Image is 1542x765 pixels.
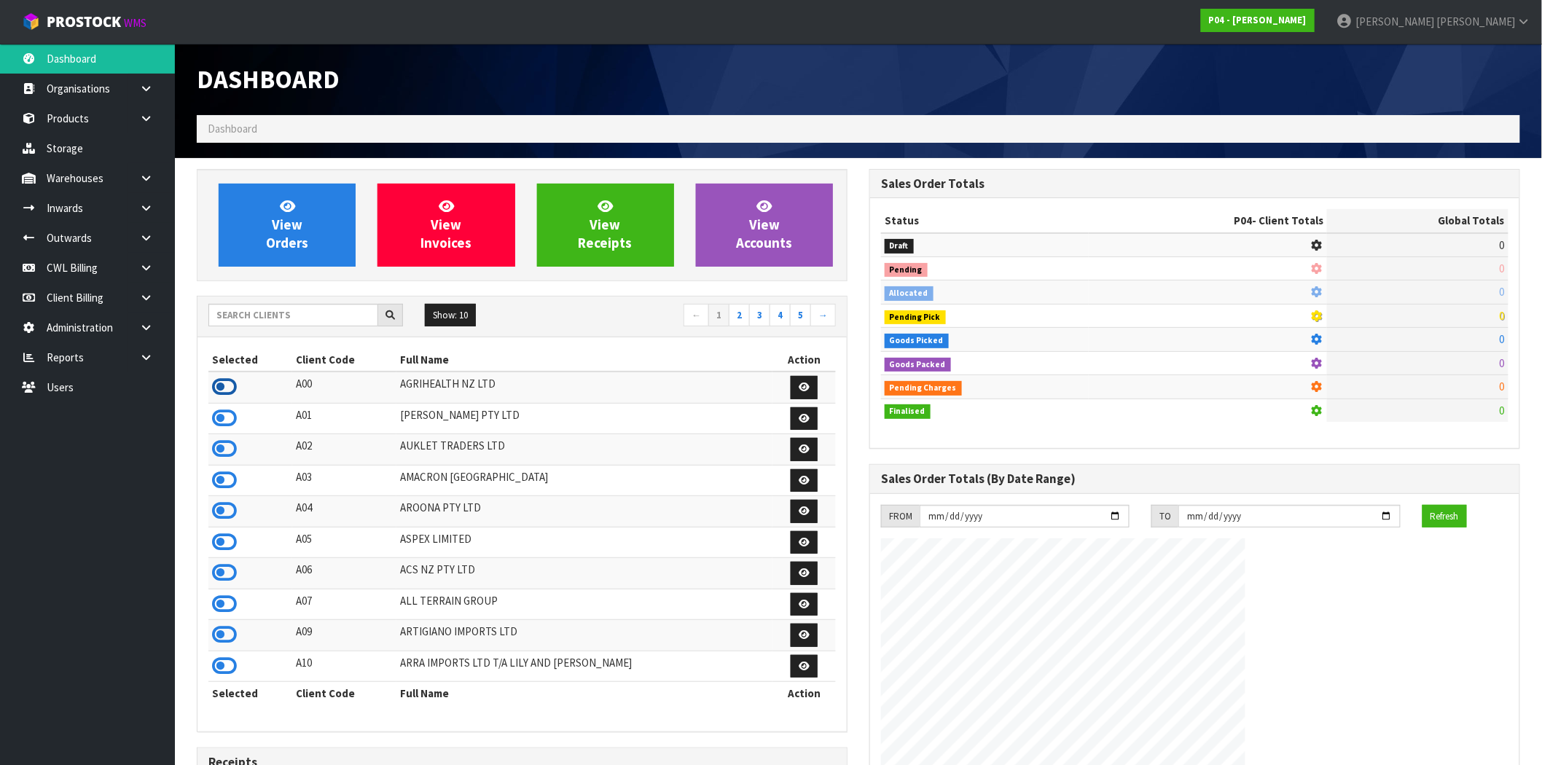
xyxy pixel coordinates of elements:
td: ALL TERRAIN GROUP [396,589,772,620]
td: ASPEX LIMITED [396,527,772,558]
span: 0 [1500,332,1505,346]
span: View Invoices [420,197,471,252]
a: 2 [729,304,750,327]
a: ViewOrders [219,184,356,267]
td: AUKLET TRADERS LTD [396,434,772,466]
span: Goods Packed [885,358,951,372]
a: ViewInvoices [377,184,514,267]
img: cube-alt.png [22,12,40,31]
td: AMACRON [GEOGRAPHIC_DATA] [396,465,772,496]
td: A09 [292,620,396,651]
span: [PERSON_NAME] [1436,15,1515,28]
th: Action [772,682,836,705]
span: 0 [1500,356,1505,370]
th: Selected [208,348,292,372]
span: View Orders [266,197,308,252]
td: A04 [292,496,396,527]
td: A05 [292,527,396,558]
span: Allocated [885,286,934,301]
th: Global Totals [1327,209,1508,232]
span: Dashboard [197,63,340,95]
th: Client Code [292,682,396,705]
span: View Accounts [736,197,792,252]
th: Action [772,348,836,372]
h3: Sales Order Totals [881,177,1508,191]
td: A02 [292,434,396,466]
span: 0 [1500,380,1505,393]
a: ← [684,304,709,327]
td: ARTIGIANO IMPORTS LTD [396,620,772,651]
td: A00 [292,372,396,403]
span: 0 [1500,404,1505,417]
td: [PERSON_NAME] PTY LTD [396,403,772,434]
span: Pending Pick [885,310,946,325]
td: AGRIHEALTH NZ LTD [396,372,772,403]
td: A03 [292,465,396,496]
a: P04 - [PERSON_NAME] [1201,9,1315,32]
a: ViewReceipts [537,184,674,267]
span: 0 [1500,238,1505,252]
a: 4 [770,304,791,327]
th: Client Code [292,348,396,372]
h3: Sales Order Totals (By Date Range) [881,472,1508,486]
div: TO [1151,505,1178,528]
td: A01 [292,403,396,434]
a: 5 [790,304,811,327]
span: Pending [885,263,928,278]
span: Dashboard [208,122,257,136]
a: → [810,304,836,327]
a: 1 [708,304,729,327]
th: - Client Totals [1089,209,1328,232]
div: FROM [881,505,920,528]
td: A10 [292,651,396,682]
input: Search clients [208,304,378,326]
strong: P04 - [PERSON_NAME] [1209,14,1307,26]
td: AROONA PTY LTD [396,496,772,527]
td: A06 [292,558,396,589]
span: Goods Picked [885,334,949,348]
button: Show: 10 [425,304,476,327]
span: 0 [1500,262,1505,275]
td: A07 [292,589,396,620]
small: WMS [124,16,146,30]
a: ViewAccounts [696,184,833,267]
span: [PERSON_NAME] [1355,15,1434,28]
span: P04 [1234,213,1252,227]
span: 0 [1500,309,1505,323]
span: View Receipts [579,197,633,252]
span: ProStock [47,12,121,31]
a: 3 [749,304,770,327]
th: Full Name [396,682,772,705]
td: ACS NZ PTY LTD [396,558,772,589]
button: Refresh [1422,505,1467,528]
th: Full Name [396,348,772,372]
th: Status [881,209,1089,232]
nav: Page navigation [533,304,836,329]
span: Finalised [885,404,931,419]
span: Draft [885,239,914,254]
span: Pending Charges [885,381,962,396]
td: ARRA IMPORTS LTD T/A LILY AND [PERSON_NAME] [396,651,772,682]
th: Selected [208,682,292,705]
span: 0 [1500,285,1505,299]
